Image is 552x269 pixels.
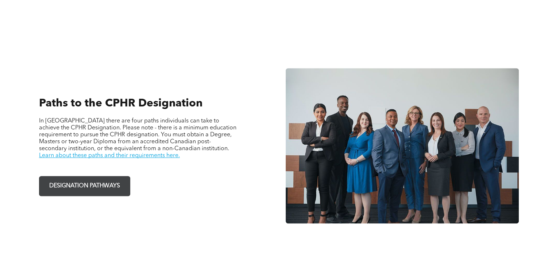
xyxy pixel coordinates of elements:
a: Learn about these paths and their requirements here. [39,153,180,159]
span: DESIGNATION PATHWAYS [47,179,123,193]
img: A group of business people are posing for a picture together. [286,68,519,223]
span: In [GEOGRAPHIC_DATA] there are four paths individuals can take to achieve the CPHR Designation. P... [39,118,236,152]
a: DESIGNATION PATHWAYS [39,176,130,196]
span: Paths to the CPHR Designation [39,98,202,109]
